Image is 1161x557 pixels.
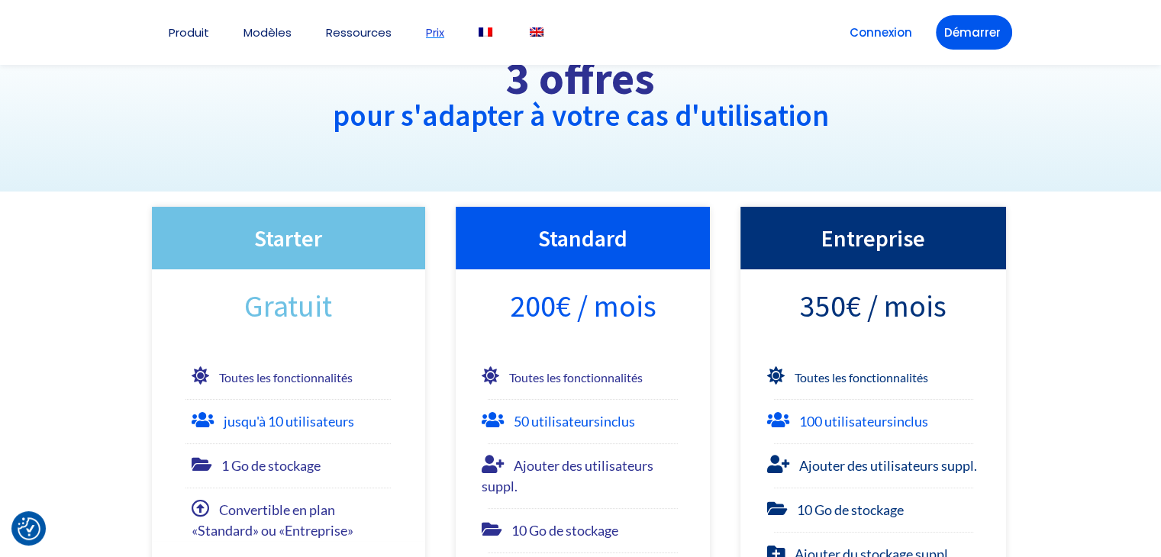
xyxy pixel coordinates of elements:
span: 350€ / mois [800,294,947,318]
span: 10 Go de stockage [511,522,618,539]
img: Anglais [530,27,543,37]
h3: Starter [167,222,411,254]
span: 10 Go de stockage [797,501,904,518]
b: Toutes les fonctionnalités [219,370,353,385]
font: 100 utilisateurs [799,413,928,430]
span: Convertible en plan «Standard» ou «Entreprise» [192,501,353,539]
a: Produit [169,27,209,38]
a: Modèles [243,27,292,38]
h3: Entreprise [756,222,991,254]
span: Ajouter des utilisateurs suppl. [481,457,653,494]
span: Gratuit [244,294,332,318]
a: Démarrer [936,15,1012,50]
img: Français [479,27,492,37]
font: 50 utilisateurs [513,413,634,430]
button: Consent Preferences [18,517,40,540]
a: Prix [426,27,444,38]
span: Ajouter des utilisateurs suppl. [799,457,977,474]
a: Connexion [841,15,921,50]
font: jusqu'à 10 utilisateurs [224,413,354,430]
h3: Standard [471,222,695,254]
img: Revisit consent button [18,517,40,540]
a: Ressources [326,27,392,38]
b: Toutes les fonctionnalités [508,370,642,385]
span: 200€ / mois [510,294,656,318]
span: 1 Go de stockage [221,457,321,474]
b: Toutes les fonctionnalités [795,370,928,385]
b: inclus [893,413,928,430]
b: inclus [599,413,634,430]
